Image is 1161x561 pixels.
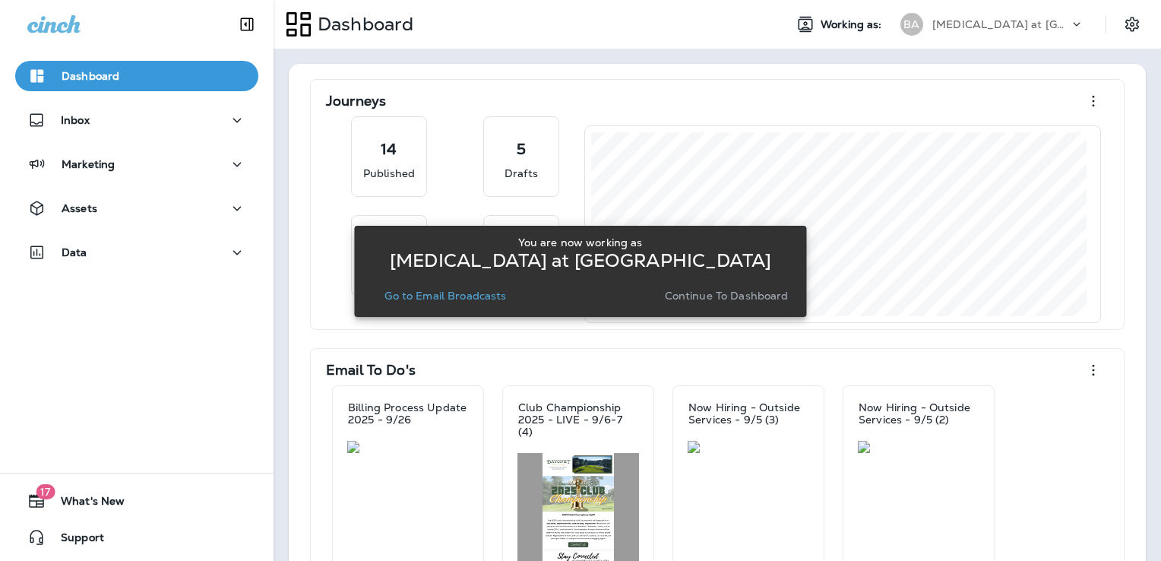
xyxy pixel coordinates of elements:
p: Go to Email Broadcasts [384,290,506,302]
span: 17 [36,484,55,499]
p: Dashboard [312,13,413,36]
button: Inbox [15,105,258,135]
p: [MEDICAL_DATA] at [GEOGRAPHIC_DATA] [390,255,771,267]
div: BA [900,13,923,36]
p: Marketing [62,158,115,170]
button: Continue to Dashboard [659,285,795,306]
p: Dashboard [62,70,119,82]
span: Support [46,531,104,550]
span: What's New [46,495,125,513]
p: [MEDICAL_DATA] at [GEOGRAPHIC_DATA] [932,18,1069,30]
p: Email To Do's [326,363,416,378]
p: Inbox [61,114,90,126]
button: Data [15,237,258,268]
p: Journeys [326,93,386,109]
p: Data [62,246,87,258]
p: Assets [62,202,97,214]
p: Now Hiring - Outside Services - 9/5 (2) [859,401,979,426]
img: 9fc7d3f1-5bc8-4cc4-906d-736267a19325.jpg [347,441,469,453]
p: You are now working as [518,236,642,249]
button: Go to Email Broadcasts [378,285,512,306]
span: Working as: [821,18,885,31]
img: 6515045c-3e61-4a3e-81d6-c31033383498.jpg [858,441,979,453]
p: Billing Process Update 2025 - 9/26 [348,401,468,426]
button: Marketing [15,149,258,179]
button: Settings [1118,11,1146,38]
button: Support [15,522,258,553]
p: Continue to Dashboard [665,290,789,302]
button: 17What's New [15,486,258,516]
button: Collapse Sidebar [226,9,268,40]
button: Assets [15,193,258,223]
button: Dashboard [15,61,258,91]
